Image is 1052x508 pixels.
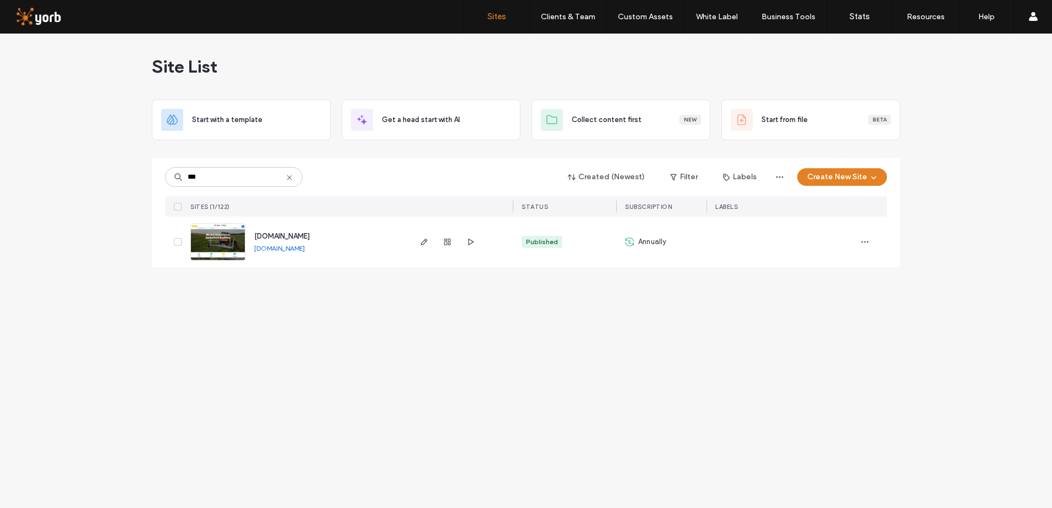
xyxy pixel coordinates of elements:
[522,203,548,211] span: STATUS
[797,168,887,186] button: Create New Site
[152,56,217,78] span: Site List
[192,114,262,125] span: Start with a template
[382,114,460,125] span: Get a head start with AI
[761,114,808,125] span: Start from file
[680,115,701,125] div: New
[152,100,331,140] div: Start with a template
[254,244,305,252] a: [DOMAIN_NAME]
[713,168,766,186] button: Labels
[558,168,655,186] button: Created (Newest)
[625,203,672,211] span: SUBSCRIPTION
[721,100,900,140] div: Start from fileBeta
[715,203,738,211] span: LABELS
[659,168,709,186] button: Filter
[190,203,230,211] span: SITES (1/122)
[868,115,891,125] div: Beta
[978,12,995,21] label: Help
[541,12,595,21] label: Clients & Team
[572,114,642,125] span: Collect content first
[342,100,520,140] div: Get a head start with AI
[761,12,815,21] label: Business Tools
[907,12,945,21] label: Resources
[850,12,870,21] label: Stats
[532,100,710,140] div: Collect content firstNew
[254,232,310,240] a: [DOMAIN_NAME]
[526,237,558,247] div: Published
[638,236,667,247] span: Annually
[618,12,673,21] label: Custom Assets
[696,12,738,21] label: White Label
[487,12,506,21] label: Sites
